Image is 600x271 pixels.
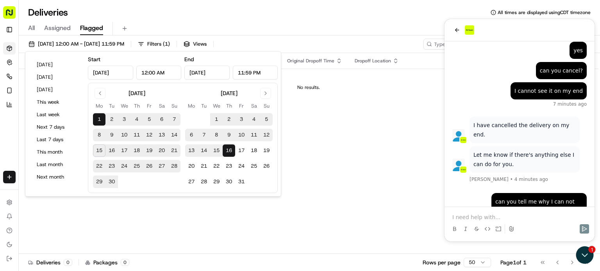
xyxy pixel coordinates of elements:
[260,160,273,172] button: 26
[221,89,237,97] div: [DATE]
[223,113,235,126] button: 2
[163,41,170,48] span: ( 1 )
[118,102,130,110] th: Wednesday
[33,84,80,95] button: [DATE]
[105,175,118,188] button: 30
[33,97,80,108] button: This week
[223,175,235,188] button: 30
[575,245,596,266] iframe: Open customer support
[121,259,129,266] div: 0
[118,113,130,126] button: 3
[105,160,118,172] button: 23
[25,39,128,50] button: [DATE] 12:00 AM - [DATE] 11:59 PM
[118,129,130,141] button: 10
[210,144,223,157] button: 15
[445,19,595,241] iframe: Customer support window
[235,144,248,157] button: 17
[33,72,80,83] button: [DATE]
[155,160,168,172] button: 27
[198,129,210,141] button: 7
[248,144,260,157] button: 18
[33,159,80,170] button: Last month
[33,109,80,120] button: Last week
[223,144,235,157] button: 16
[85,259,129,266] div: Packages
[44,23,71,33] span: Assigned
[185,102,198,110] th: Monday
[143,129,155,141] button: 12
[130,102,143,110] th: Thursday
[168,113,180,126] button: 7
[93,102,105,110] th: Monday
[136,66,182,80] input: Time
[423,259,461,266] p: Rows per page
[185,129,198,141] button: 6
[210,102,223,110] th: Wednesday
[235,102,248,110] th: Friday
[198,102,210,110] th: Tuesday
[184,56,194,63] label: End
[95,88,105,99] button: Go to previous month
[248,129,260,141] button: 11
[235,113,248,126] button: 3
[130,160,143,172] button: 25
[118,144,130,157] button: 17
[28,23,35,33] span: All
[185,144,198,157] button: 13
[235,160,248,172] button: 24
[500,259,527,266] div: Page 1 of 1
[184,66,230,80] input: Date
[180,39,210,50] button: Views
[143,144,155,157] button: 19
[130,113,143,126] button: 4
[155,102,168,110] th: Saturday
[223,102,235,110] th: Thursday
[198,144,210,157] button: 14
[33,147,80,158] button: This month
[130,144,143,157] button: 18
[260,88,271,99] button: Go to next month
[33,59,80,70] button: [DATE]
[198,160,210,172] button: 21
[210,129,223,141] button: 8
[223,129,235,141] button: 9
[88,56,100,63] label: Start
[260,113,273,126] button: 5
[260,144,273,157] button: 19
[210,160,223,172] button: 22
[93,113,105,126] button: 1
[287,58,334,64] span: Original Dropoff Time
[185,160,198,172] button: 20
[248,160,260,172] button: 25
[105,102,118,110] th: Tuesday
[260,102,273,110] th: Sunday
[168,160,180,172] button: 28
[168,144,180,157] button: 21
[193,41,207,48] span: Views
[33,172,80,182] button: Next month
[134,39,173,50] button: Filters(1)
[28,259,72,266] div: Deliveries
[235,129,248,141] button: 10
[233,66,278,80] input: Time
[93,175,105,188] button: 29
[143,160,155,172] button: 26
[223,160,235,172] button: 23
[155,144,168,157] button: 20
[93,144,105,157] button: 15
[155,113,168,126] button: 6
[248,102,260,110] th: Saturday
[155,129,168,141] button: 13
